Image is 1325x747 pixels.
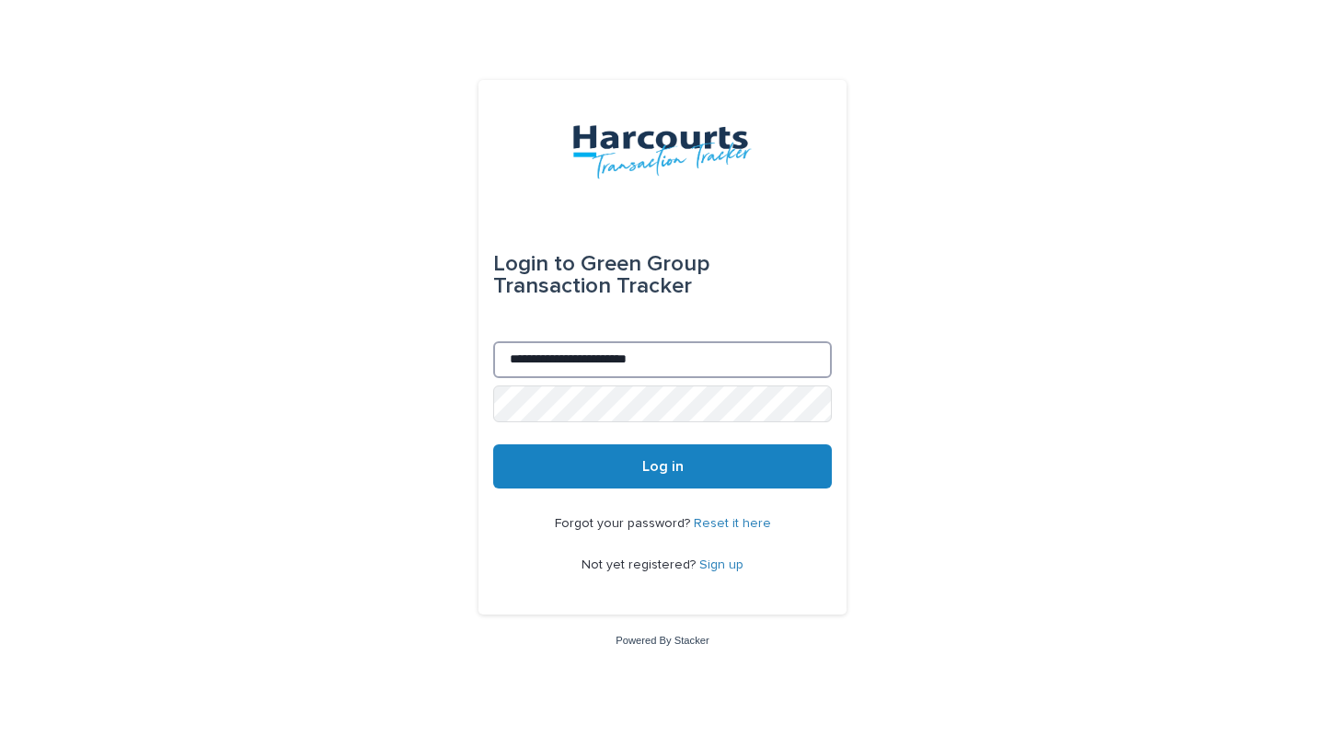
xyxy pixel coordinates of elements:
[694,517,771,530] a: Reset it here
[582,558,699,571] span: Not yet registered?
[572,124,752,179] img: aRr5UT5PQeWb03tlxx4P
[493,253,575,275] span: Login to
[555,517,694,530] span: Forgot your password?
[493,238,832,312] div: Green Group Transaction Tracker
[642,459,684,474] span: Log in
[699,558,743,571] a: Sign up
[616,635,709,646] a: Powered By Stacker
[493,444,832,488] button: Log in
